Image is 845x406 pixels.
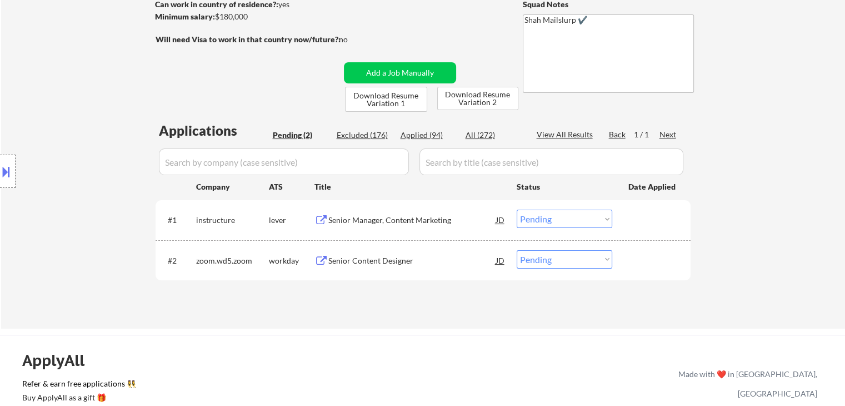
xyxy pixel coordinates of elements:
div: instructure [196,215,269,226]
button: Download Resume Variation 1 [345,87,427,112]
div: Applications [159,124,269,137]
input: Search by company (case sensitive) [159,148,409,175]
div: Next [659,129,677,140]
div: Status [517,176,612,196]
div: 1 / 1 [634,129,659,140]
div: Senior Manager, Content Marketing [328,215,496,226]
div: Excluded (176) [337,130,392,141]
a: Refer & earn free applications 👯‍♀️ [22,380,446,392]
strong: Minimum salary: [155,12,215,21]
div: $180,000 [155,11,340,22]
div: JD [495,210,506,230]
div: no [339,34,371,45]
div: View All Results [537,129,596,140]
div: ATS [269,181,314,192]
strong: Will need Visa to work in that country now/future?: [156,34,341,44]
div: All (272) [466,130,521,141]
div: workday [269,255,314,266]
div: Back [609,129,627,140]
div: Pending (2) [273,130,328,141]
div: JD [495,250,506,270]
div: Company [196,181,269,192]
button: Download Resume Variation 2 [437,87,518,110]
div: lever [269,215,314,226]
input: Search by title (case sensitive) [419,148,683,175]
div: zoom.wd5.zoom [196,255,269,266]
div: Senior Content Designer [328,255,496,266]
a: Buy ApplyAll as a gift 🎁 [22,392,133,405]
div: Applied (94) [401,130,456,141]
div: Buy ApplyAll as a gift 🎁 [22,394,133,402]
div: Made with ❤️ in [GEOGRAPHIC_DATA], [GEOGRAPHIC_DATA] [674,364,817,403]
div: Title [314,181,506,192]
div: ApplyAll [22,351,97,370]
button: Add a Job Manually [344,62,456,83]
div: Date Applied [628,181,677,192]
